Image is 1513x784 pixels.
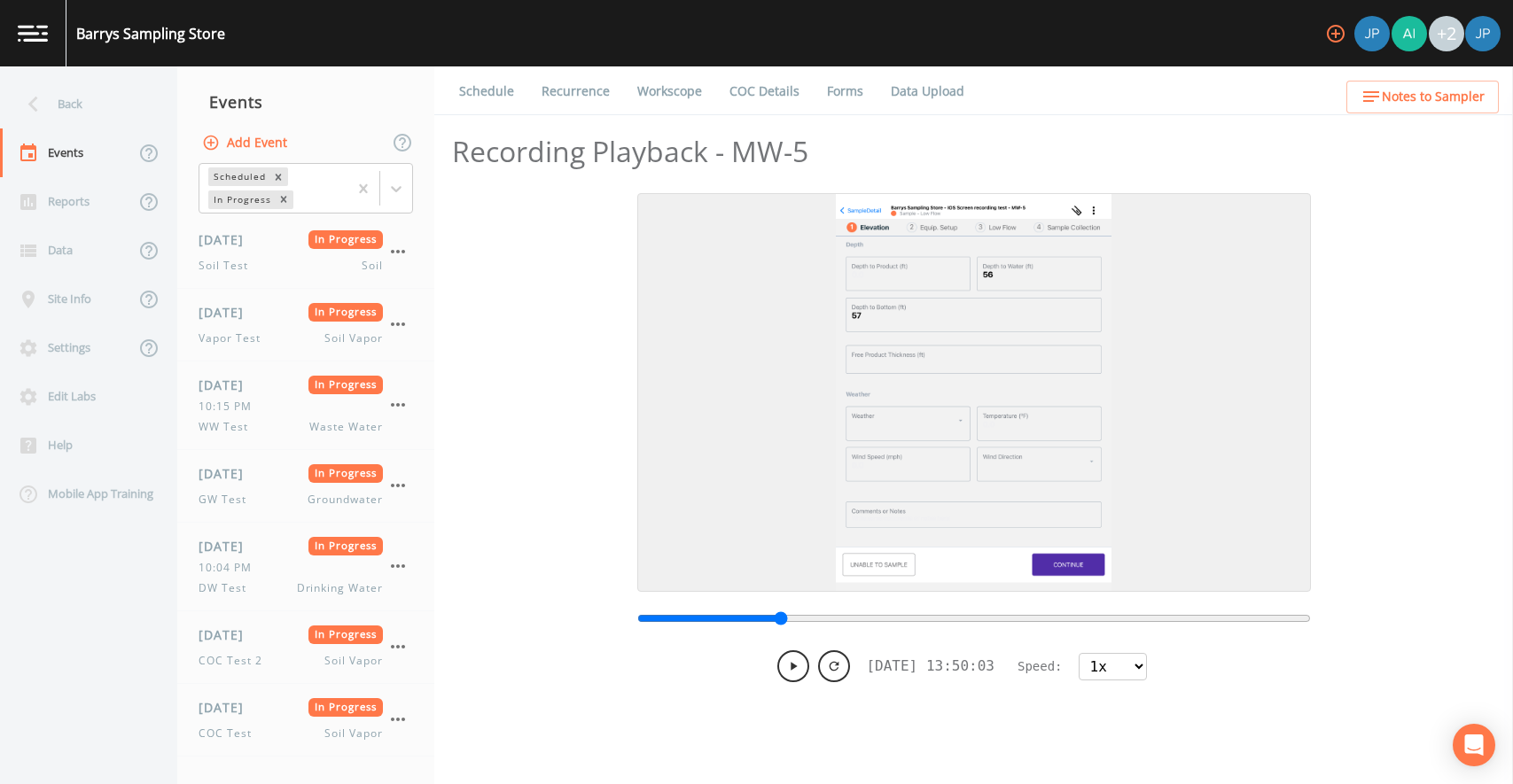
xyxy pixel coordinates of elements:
div: Remove In Progress [274,190,293,209]
span: [DATE] [199,230,256,249]
span: Notes to Sampler [1382,86,1485,108]
span: Drinking Water [297,580,383,596]
div: Aidan Gollan [1391,16,1428,51]
span: In Progress [308,537,384,555]
span: Vapor Test [199,330,271,346]
span: In Progress [308,698,384,717]
div: Joshua gere Paul [1353,16,1391,51]
h2: Recording Playback - MW-5 [452,135,1495,168]
span: In Progress [308,376,384,394]
span: In Progress [308,303,384,322]
div: Remove Scheduled [269,167,288,186]
span: Soil Vapor [324,653,383,669]
div: Scheduled [208,167,269,186]
span: [DATE] [199,698,256,717]
a: COC Details [727,66,802,116]
span: COC Test [199,726,262,741]
span: Soil Test [199,258,259,274]
span: Soil Vapor [324,726,383,741]
a: [DATE]In ProgressCOC TestSoil Vapor [177,684,434,757]
a: Schedule [456,66,517,116]
span: [DATE] [199,625,256,644]
div: [DATE] 13:50:03 [859,648,1002,684]
a: [DATE]In ProgressGW TestGroundwater [177,450,434,523]
div: In Progress [208,190,274,209]
span: [DATE] [199,303,256,322]
span: DW Test [199,580,257,596]
span: Waste Water [309,419,383,435]
img: Session replay frame [836,194,1111,591]
a: [DATE]In ProgressVapor TestSoil Vapor [177,289,434,361]
button: Notes to Sampler [1346,81,1499,113]
a: [DATE]In ProgressSoil TestSoil [177,216,434,289]
button: Add Event [199,127,294,159]
span: [DATE] [199,464,256,483]
div: Events [177,80,434,124]
a: Forms [824,66,866,116]
a: Recurrence [539,66,612,116]
img: 41241ef155101aa6d92a04480b0d0000 [1354,16,1390,51]
span: Groundwater [308,492,383,508]
span: [DATE] [199,537,256,555]
span: WW Test [199,419,259,435]
span: Soil [362,258,383,274]
a: Workscope [635,66,705,116]
span: Speed: [1010,650,1070,683]
span: COC Test 2 [199,653,273,669]
span: 10:15 PM [199,399,262,415]
a: [DATE]In Progress10:15 PMWW TestWaste Water [177,361,434,450]
span: [DATE] [199,376,256,394]
a: [DATE]In ProgressCOC Test 2Soil Vapor [177,611,434,684]
a: [DATE]In Progress10:04 PMDW TestDrinking Water [177,523,434,611]
span: In Progress [308,464,384,483]
img: logo [18,25,48,42]
span: GW Test [199,492,257,508]
span: 10:04 PM [199,560,262,576]
span: In Progress [308,230,384,249]
a: Data Upload [888,66,967,116]
div: Open Intercom Messenger [1453,724,1495,766]
img: 41241ef155101aa6d92a04480b0d0000 [1465,16,1501,51]
span: In Progress [308,625,384,644]
div: Barrys Sampling Store [76,23,225,44]
span: Soil Vapor [324,330,383,346]
img: dce37efa68533220f0c19127b9b5854f [1392,16,1427,51]
div: +2 [1429,16,1464,51]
